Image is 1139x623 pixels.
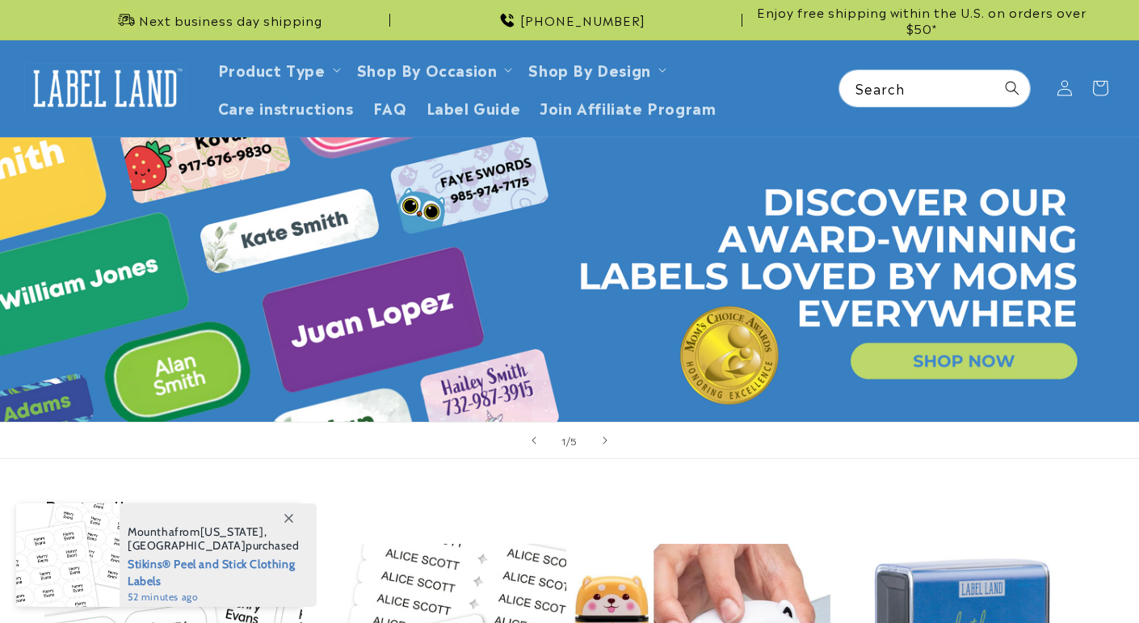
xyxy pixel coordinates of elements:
[994,70,1030,106] button: Search
[218,58,326,80] a: Product Type
[417,88,531,126] a: Label Guide
[530,88,725,126] a: Join Affiliate Program
[357,60,498,78] span: Shop By Occasion
[139,12,322,28] span: Next business day shipping
[208,88,364,126] a: Care instructions
[570,432,578,448] span: 5
[978,554,1123,607] iframe: Gorgias live chat messenger
[516,423,552,458] button: Previous slide
[364,88,417,126] a: FAQ
[540,98,716,116] span: Join Affiliate Program
[200,524,264,539] span: [US_STATE]
[587,423,623,458] button: Next slide
[566,432,571,448] span: /
[208,50,347,88] summary: Product Type
[128,525,300,553] span: from , purchased
[561,432,566,448] span: 1
[24,63,186,113] img: Label Land
[44,495,1095,520] h2: Best sellers
[128,524,174,539] span: Mountha
[128,538,246,553] span: [GEOGRAPHIC_DATA]
[528,58,650,80] a: Shop By Design
[19,57,192,120] a: Label Land
[749,4,1095,36] span: Enjoy free shipping within the U.S. on orders over $50*
[519,50,672,88] summary: Shop By Design
[347,50,519,88] summary: Shop By Occasion
[520,12,645,28] span: [PHONE_NUMBER]
[373,98,407,116] span: FAQ
[218,98,354,116] span: Care instructions
[427,98,521,116] span: Label Guide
